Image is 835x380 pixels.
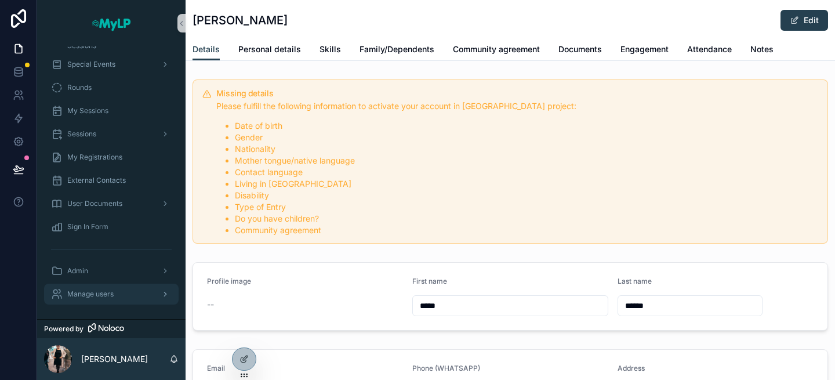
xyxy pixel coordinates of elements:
[44,284,179,305] a: Manage users
[91,14,132,32] img: App logo
[558,44,602,55] span: Documents
[193,12,288,28] h1: [PERSON_NAME]
[360,44,434,55] span: Family/Dependents
[216,100,818,113] p: Please fulfill the following information to activate your account in [GEOGRAPHIC_DATA] project:
[207,299,214,310] span: --
[620,39,669,62] a: Engagement
[750,44,774,55] span: Notes
[235,213,818,225] li: Do you have children?
[216,100,818,236] div: Please fulfill the following information to activate your account in Lisbon project: - Date of bi...
[67,60,115,69] span: Special Events
[67,153,122,162] span: My Registrations
[193,44,220,55] span: Details
[44,100,179,121] a: My Sessions
[37,319,186,338] a: Powered by
[360,39,434,62] a: Family/Dependents
[67,129,96,139] span: Sessions
[37,46,186,319] div: scrollable content
[81,353,148,365] p: [PERSON_NAME]
[453,39,540,62] a: Community agreement
[235,167,818,178] li: Contact language
[44,54,179,75] a: Special Events
[216,89,818,97] h5: Missing details
[412,277,447,285] span: First name
[235,132,818,143] li: Gender
[44,324,83,334] span: Powered by
[44,193,179,214] a: User Documents
[453,44,540,55] span: Community agreement
[620,44,669,55] span: Engagement
[235,178,818,190] li: Living in [GEOGRAPHIC_DATA]
[558,39,602,62] a: Documents
[238,44,301,55] span: Personal details
[44,216,179,237] a: Sign In Form
[687,39,732,62] a: Attendance
[780,10,828,31] button: Edit
[235,201,818,213] li: Type of Entry
[193,39,220,61] a: Details
[320,44,341,55] span: Skills
[207,277,251,285] span: Profile image
[67,176,126,185] span: External Contacts
[44,147,179,168] a: My Registrations
[44,260,179,281] a: Admin
[44,77,179,98] a: Rounds
[235,143,818,155] li: Nationality
[750,39,774,62] a: Notes
[67,83,92,92] span: Rounds
[44,124,179,144] a: Sessions
[67,106,108,115] span: My Sessions
[412,364,480,372] span: Phone (WHATSAPP)
[235,225,818,236] li: Community agreement
[235,155,818,167] li: Mother tongue/native language
[235,120,818,132] li: Date of birth
[67,266,88,276] span: Admin
[618,277,652,285] span: Last name
[618,364,645,372] span: Address
[238,39,301,62] a: Personal details
[687,44,732,55] span: Attendance
[67,289,114,299] span: Manage users
[207,364,225,372] span: Email
[320,39,341,62] a: Skills
[235,190,818,201] li: Disability
[67,222,108,231] span: Sign In Form
[44,170,179,191] a: External Contacts
[67,199,122,208] span: User Documents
